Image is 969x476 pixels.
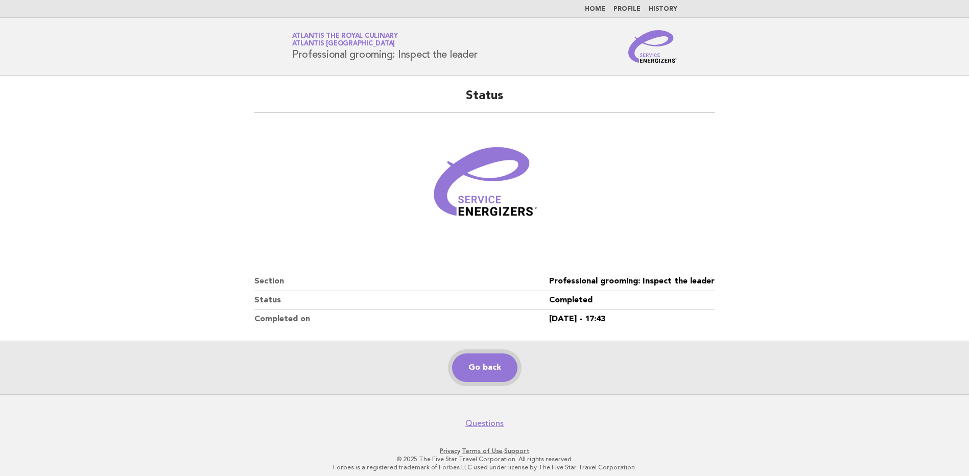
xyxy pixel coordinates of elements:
dd: [DATE] - 17:43 [549,310,715,328]
p: © 2025 The Five Star Travel Corporation. All rights reserved. [172,455,797,463]
dd: Completed [549,291,715,310]
a: Home [585,6,605,12]
h1: Professional grooming: Inspect the leader [292,33,478,60]
span: Atlantis [GEOGRAPHIC_DATA] [292,41,395,47]
dt: Status [254,291,549,310]
h2: Status [254,88,715,113]
a: Go back [452,353,517,382]
a: Privacy [440,447,460,455]
p: · · [172,447,797,455]
img: Verified [423,125,546,248]
a: Support [504,447,529,455]
a: Atlantis the Royal CulinaryAtlantis [GEOGRAPHIC_DATA] [292,33,398,47]
a: Profile [613,6,641,12]
a: Questions [465,418,504,429]
a: History [649,6,677,12]
a: Terms of Use [462,447,503,455]
dt: Completed on [254,310,549,328]
dt: Section [254,272,549,291]
img: Service Energizers [628,30,677,63]
p: Forbes is a registered trademark of Forbes LLC used under license by The Five Star Travel Corpora... [172,463,797,471]
dd: Professional grooming: Inspect the leader [549,272,715,291]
